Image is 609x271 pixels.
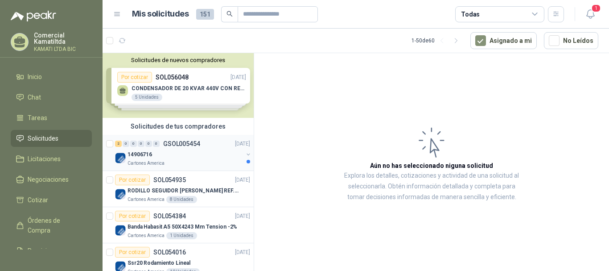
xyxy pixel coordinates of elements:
p: Cartones America [128,232,165,239]
img: Company Logo [115,225,126,236]
span: Inicio [28,72,42,82]
span: Solicitudes [28,133,58,143]
button: Solicitudes de nuevos compradores [106,57,250,63]
a: Tareas [11,109,92,126]
p: [DATE] [235,176,250,184]
p: Comercial Kamatiltda [34,32,92,45]
p: SOL054935 [153,177,186,183]
a: 2 0 0 0 0 0 GSOL005454[DATE] Company Logo14906716Cartones America [115,138,252,167]
button: 1 [582,6,598,22]
p: 14906716 [128,150,152,159]
p: RODILLO SEGUIDOR [PERSON_NAME] REF. NATV-17-PPA [PERSON_NAME] [128,187,239,195]
a: Inicio [11,68,92,85]
button: No Leídos [544,32,598,49]
p: [DATE] [235,140,250,148]
h3: Aún no has seleccionado niguna solicitud [370,161,493,171]
span: Chat [28,92,41,102]
p: Banda Habasit A5 50X4243 Mm Tension -2% [128,223,237,231]
a: Cotizar [11,192,92,208]
span: Remisiones [28,246,61,256]
a: Por cotizarSOL054384[DATE] Company LogoBanda Habasit A5 50X4243 Mm Tension -2%Cartones America1 U... [103,207,254,243]
span: Negociaciones [28,175,69,184]
div: Solicitudes de tus compradores [103,118,254,135]
h1: Mis solicitudes [132,8,189,21]
div: 2 [115,141,122,147]
div: Por cotizar [115,175,150,185]
div: Por cotizar [115,211,150,221]
div: 1 - 50 de 60 [411,33,463,48]
p: [DATE] [235,248,250,257]
p: SOL054384 [153,213,186,219]
a: Órdenes de Compra [11,212,92,239]
img: Company Logo [115,189,126,200]
div: 0 [145,141,152,147]
span: 1 [591,4,601,13]
p: Ssr20 Rodamiento Lineal [128,259,190,267]
p: [DATE] [235,212,250,221]
img: Company Logo [115,153,126,163]
span: Tareas [28,113,47,123]
p: KAMATI LTDA BIC [34,46,92,52]
a: Chat [11,89,92,106]
div: 0 [138,141,144,147]
span: 151 [196,9,214,20]
span: Cotizar [28,195,48,205]
img: Logo peakr [11,11,56,21]
p: Cartones America [128,196,165,203]
div: Por cotizar [115,247,150,258]
a: Licitaciones [11,150,92,167]
p: Cartones America [128,160,165,167]
a: Remisiones [11,242,92,259]
div: 0 [130,141,137,147]
div: 1 Unidades [166,232,197,239]
div: 0 [153,141,160,147]
span: Licitaciones [28,154,61,164]
p: Explora los detalles, cotizaciones y actividad de una solicitud al seleccionarla. Obtén informaci... [343,171,520,203]
a: Negociaciones [11,171,92,188]
div: 0 [123,141,129,147]
p: SOL054016 [153,249,186,255]
p: GSOL005454 [163,141,200,147]
div: 8 Unidades [166,196,197,203]
a: Solicitudes [11,130,92,147]
div: Solicitudes de nuevos compradoresPor cotizarSOL056048[DATE] CONDENSADOR DE 20 KVAR 440V CON RESIS... [103,53,254,118]
div: Todas [461,9,480,19]
a: Por cotizarSOL054935[DATE] Company LogoRODILLO SEGUIDOR [PERSON_NAME] REF. NATV-17-PPA [PERSON_NA... [103,171,254,207]
button: Asignado a mi [470,32,537,49]
span: Órdenes de Compra [28,216,83,235]
span: search [226,11,233,17]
